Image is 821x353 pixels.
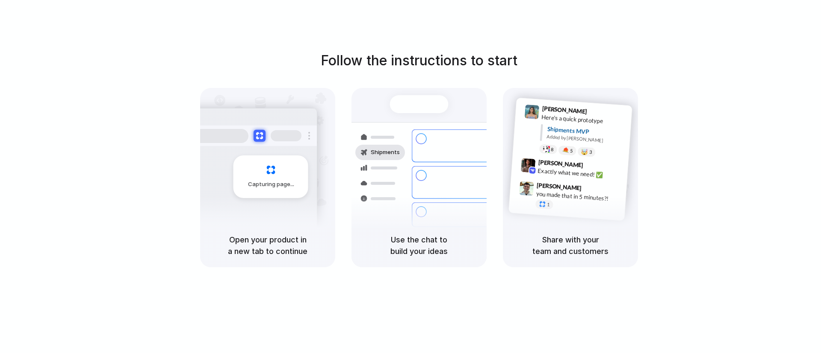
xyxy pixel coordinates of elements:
span: Capturing page [248,180,295,189]
span: [PERSON_NAME] [542,104,587,116]
span: [PERSON_NAME] [538,158,583,170]
h5: Use the chat to build your ideas [362,234,476,257]
span: 8 [551,147,554,152]
span: 9:41 AM [590,108,607,118]
div: Shipments MVP [547,125,626,139]
span: 9:47 AM [584,184,602,195]
span: [PERSON_NAME] [537,181,582,193]
div: you made that in 5 minutes?! [536,189,621,204]
h5: Open your product in a new tab to continue [210,234,325,257]
span: Shipments [371,148,400,157]
div: Exactly what we need! ✅ [537,166,623,181]
h1: Follow the instructions to start [321,50,517,71]
span: 5 [570,149,573,153]
span: 9:42 AM [586,161,603,172]
div: Here's a quick prototype [541,113,627,127]
h5: Share with your team and customers [513,234,628,257]
span: 1 [547,202,550,207]
div: Added by [PERSON_NAME] [546,133,625,146]
span: 3 [589,150,592,155]
div: 🤯 [581,149,588,155]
